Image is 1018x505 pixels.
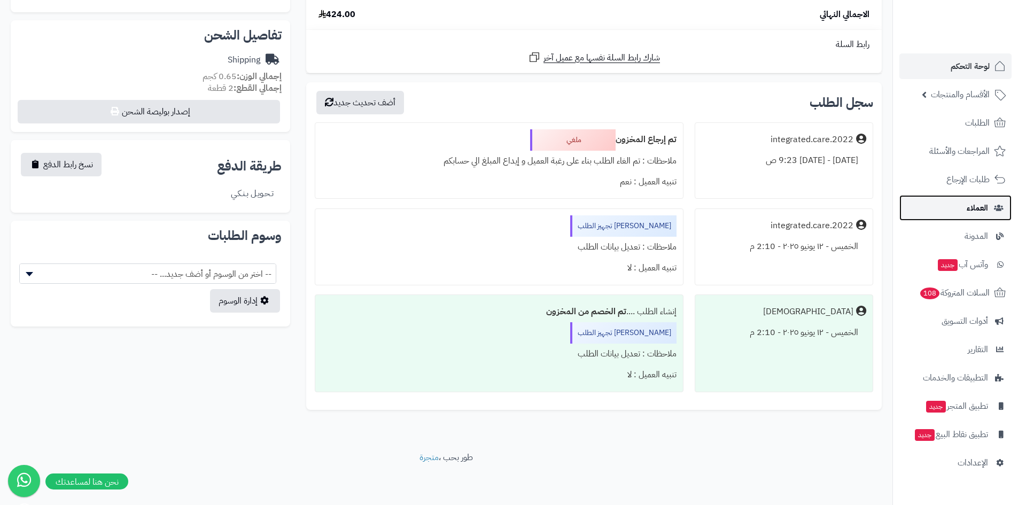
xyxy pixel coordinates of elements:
span: -- اختر من الوسوم أو أضف جديد... -- [20,264,276,284]
div: رابط السلة [310,38,877,51]
div: [DATE] - [DATE] 9:23 ص [702,150,866,171]
span: التقارير [968,342,988,357]
img: logo-2.png [945,25,1008,48]
div: تـحـويـل بـنـكـي [231,188,274,200]
button: أضف تحديث جديد [316,91,404,114]
span: 108 [920,288,940,299]
h2: طريقة الدفع [217,160,282,173]
a: شارك رابط السلة نفسها مع عميل آخر [528,51,660,64]
h3: سجل الطلب [810,96,873,109]
small: 2 قطعة [208,82,282,95]
div: ملغي [530,129,616,151]
strong: إجمالي القطع: [234,82,282,95]
div: ملاحظات : تعديل بيانات الطلب [322,344,676,364]
a: المراجعات والأسئلة [899,138,1012,164]
span: التطبيقات والخدمات [923,370,988,385]
b: تم إرجاع المخزون [616,133,677,146]
strong: إجمالي الوزن: [237,70,282,83]
div: تنبيه العميل : لا [322,364,676,385]
span: طلبات الإرجاع [946,172,990,187]
a: الإعدادات [899,450,1012,476]
span: جديد [915,429,935,441]
a: السلات المتروكة108 [899,280,1012,306]
div: Shipping [228,54,260,66]
a: وآتس آبجديد [899,252,1012,277]
span: الأقسام والمنتجات [931,87,990,102]
button: نسخ رابط الدفع [21,153,102,176]
h2: وسوم الطلبات [19,229,282,242]
div: الخميس - ١٢ يونيو ٢٠٢٥ - 2:10 م [702,322,866,343]
a: التطبيقات والخدمات [899,365,1012,391]
div: [PERSON_NAME] تجهيز الطلب [570,322,677,344]
span: جديد [926,401,946,413]
a: العملاء [899,195,1012,221]
a: لوحة التحكم [899,53,1012,79]
div: integrated.care.2022 [771,220,853,232]
div: integrated.care.2022 [771,134,853,146]
span: الاجمالي النهائي [820,9,869,21]
div: [DEMOGRAPHIC_DATA] [763,306,853,318]
span: -- اختر من الوسوم أو أضف جديد... -- [19,263,276,284]
button: إصدار بوليصة الشحن [18,100,280,123]
div: ملاحظات : تعديل بيانات الطلب [322,237,676,258]
a: المدونة [899,223,1012,249]
a: أدوات التسويق [899,308,1012,334]
span: المراجعات والأسئلة [929,144,990,159]
h2: تفاصيل الشحن [19,29,282,42]
a: الطلبات [899,110,1012,136]
span: تطبيق نقاط البيع [914,427,988,442]
a: إدارة الوسوم [210,289,280,313]
div: تنبيه العميل : نعم [322,172,676,192]
span: 424.00 [318,9,355,21]
a: طلبات الإرجاع [899,167,1012,192]
span: العملاء [967,200,988,215]
a: التقارير [899,337,1012,362]
div: [PERSON_NAME] تجهيز الطلب [570,215,677,237]
span: تطبيق المتجر [925,399,988,414]
a: تطبيق نقاط البيعجديد [899,422,1012,447]
span: الطلبات [965,115,990,130]
a: تطبيق المتجرجديد [899,393,1012,419]
span: لوحة التحكم [951,59,990,74]
span: جديد [938,259,958,271]
div: ملاحظات : تم الغاء الطلب بناء على رغبة العميل و إيداع المبلغ الي حسابكم [322,151,676,172]
span: أدوات التسويق [942,314,988,329]
div: تنبيه العميل : لا [322,258,676,278]
b: تم الخصم من المخزون [546,305,626,318]
small: 0.65 كجم [203,70,282,83]
div: إنشاء الطلب .... [322,301,676,322]
span: المدونة [965,229,988,244]
span: نسخ رابط الدفع [43,158,93,171]
span: وآتس آب [937,257,988,272]
div: الخميس - ١٢ يونيو ٢٠٢٥ - 2:10 م [702,236,866,257]
span: شارك رابط السلة نفسها مع عميل آخر [543,52,660,64]
span: السلات المتروكة [919,285,990,300]
span: الإعدادات [958,455,988,470]
a: متجرة [419,451,439,464]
